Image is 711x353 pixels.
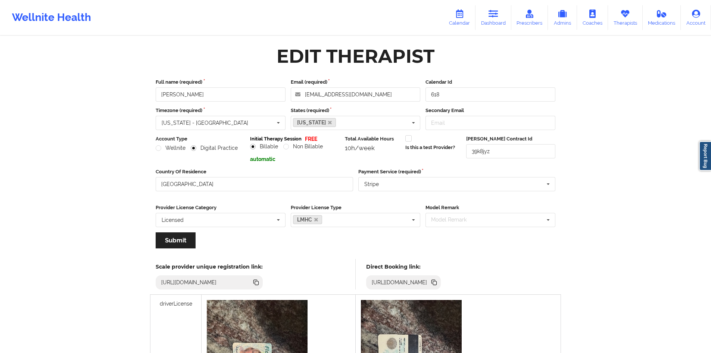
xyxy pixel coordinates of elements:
[156,168,353,176] label: Country Of Residence
[156,232,196,248] button: Submit
[369,279,430,286] div: [URL][DOMAIN_NAME]
[425,116,555,130] input: Email
[425,78,555,86] label: Calendar Id
[156,145,185,151] label: Wellnite
[548,5,577,30] a: Admins
[345,144,400,152] div: 10h/week
[250,135,302,143] label: Initial Therapy Session
[156,204,286,211] label: Provider License Category
[425,87,555,102] input: Calendar Id
[429,216,477,224] div: Model Remark
[156,87,286,102] input: Full name
[425,204,555,211] label: Model Remark
[643,5,681,30] a: Medications
[425,107,555,114] label: Secondary Email
[608,5,643,30] a: Therapists
[443,5,475,30] a: Calendar
[250,155,339,163] p: automatic
[681,5,711,30] a: Account
[162,217,184,223] div: Licensed
[291,107,421,114] label: States (required)
[345,135,400,143] label: Total Available Hours
[358,168,556,176] label: Payment Service (required)
[291,78,421,86] label: Email (required)
[405,144,455,151] label: Is this a test Provider?
[277,44,434,68] div: Edit Therapist
[291,87,421,102] input: Email address
[158,279,220,286] div: [URL][DOMAIN_NAME]
[364,182,379,187] div: Stripe
[475,5,511,30] a: Dashboard
[293,118,336,127] a: [US_STATE]
[366,263,441,270] h5: Direct Booking link:
[466,144,555,158] input: Deel Contract Id
[291,204,421,211] label: Provider License Type
[511,5,548,30] a: Prescribers
[250,143,278,150] label: Billable
[577,5,608,30] a: Coaches
[156,78,286,86] label: Full name (required)
[293,215,322,224] a: LMHC
[699,141,711,171] a: Report Bug
[283,143,323,150] label: Non Billable
[156,135,245,143] label: Account Type
[162,120,248,126] div: [US_STATE] - [GEOGRAPHIC_DATA]
[466,135,555,143] label: [PERSON_NAME] Contract Id
[191,145,238,151] label: Digital Practice
[305,135,317,143] p: FREE
[156,263,263,270] h5: Scale provider unique registration link:
[156,107,286,114] label: Timezone (required)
